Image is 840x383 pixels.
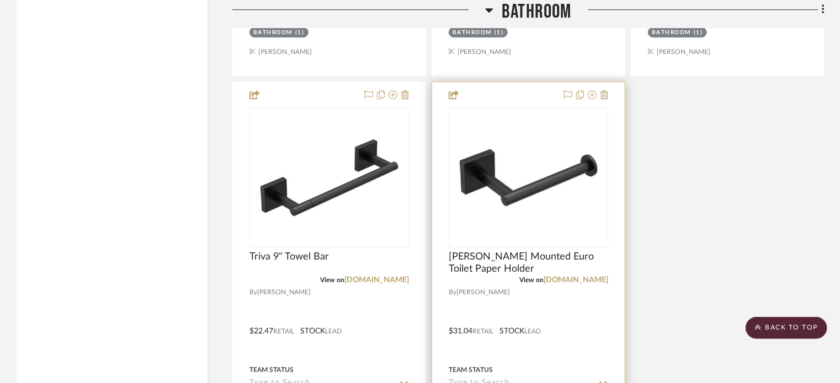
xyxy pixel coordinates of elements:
[519,277,544,283] span: View on
[456,287,510,298] span: [PERSON_NAME]
[449,108,608,247] div: 0
[249,287,257,298] span: By
[453,29,492,37] div: Bathroom
[449,365,493,375] div: Team Status
[249,365,294,375] div: Team Status
[257,287,311,298] span: [PERSON_NAME]
[495,29,504,37] div: (1)
[449,287,456,298] span: By
[253,29,293,37] div: Bathroom
[652,29,691,37] div: Bathroom
[295,29,305,37] div: (1)
[344,276,409,284] a: [DOMAIN_NAME]
[260,109,398,246] img: Triva 9" Towel Bar
[449,251,608,275] span: [PERSON_NAME] Mounted Euro Toilet Paper Holder
[249,251,329,263] span: Triva 9" Towel Bar
[544,276,608,284] a: [DOMAIN_NAME]
[694,29,703,37] div: (1)
[746,317,827,339] scroll-to-top-button: BACK TO TOP
[320,277,344,283] span: View on
[460,109,598,246] img: Triva Wall Mounted Euro Toilet Paper Holder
